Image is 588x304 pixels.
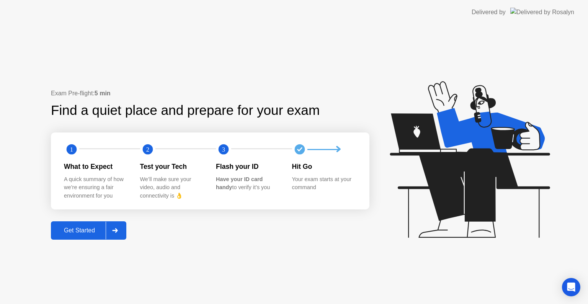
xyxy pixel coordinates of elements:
div: Open Intercom Messenger [562,278,580,296]
div: Find a quiet place and prepare for your exam [51,100,321,121]
div: Your exam starts at your command [292,175,356,192]
text: 2 [146,146,149,153]
div: What to Expect [64,162,128,172]
div: Get Started [53,227,106,234]
div: Delivered by [472,8,506,17]
div: Exam Pre-flight: [51,89,369,98]
b: Have your ID card handy [216,176,263,191]
div: Test your Tech [140,162,204,172]
div: to verify it’s you [216,175,280,192]
b: 5 min [95,90,111,96]
div: A quick summary of how we’re ensuring a fair environment for you [64,175,128,200]
button: Get Started [51,221,126,240]
div: We’ll make sure your video, audio and connectivity is 👌 [140,175,204,200]
div: Flash your ID [216,162,280,172]
text: 1 [70,146,73,153]
div: Hit Go [292,162,356,172]
text: 3 [222,146,225,153]
img: Delivered by Rosalyn [510,8,574,16]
